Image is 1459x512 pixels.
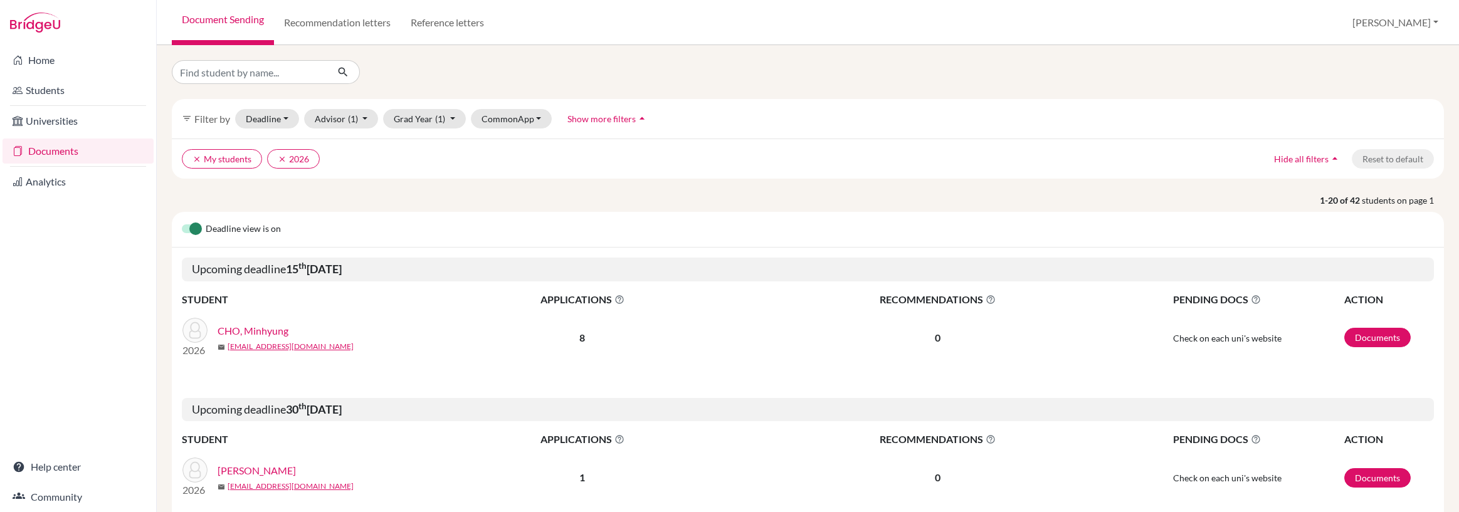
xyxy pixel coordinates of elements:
[1344,291,1434,308] th: ACTION
[732,292,1142,307] span: RECOMMENDATIONS
[579,332,585,343] b: 8
[278,155,287,164] i: clear
[218,483,225,491] span: mail
[1344,431,1434,447] th: ACTION
[10,13,60,33] img: Bridge-U
[435,113,445,124] span: (1)
[433,292,731,307] span: APPLICATIONS
[1173,292,1343,307] span: PENDING DOCS
[286,262,342,276] b: 15 [DATE]
[182,343,208,358] p: 2026
[3,169,154,194] a: Analytics
[182,483,208,498] p: 2026
[636,112,648,125] i: arrow_drop_up
[3,454,154,479] a: Help center
[182,431,433,447] th: STUDENT
[1344,328,1411,347] a: Documents
[1173,473,1282,483] span: Check on each uni's website
[182,258,1434,281] h5: Upcoming deadline
[182,398,1434,422] h5: Upcoming deadline
[1173,432,1343,447] span: PENDING DOCS
[298,401,307,411] sup: th
[182,113,192,123] i: filter_list
[228,341,354,352] a: [EMAIL_ADDRESS][DOMAIN_NAME]
[298,261,307,271] sup: th
[1347,11,1444,34] button: [PERSON_NAME]
[194,113,230,125] span: Filter by
[304,109,379,128] button: Advisor(1)
[172,60,327,84] input: Find student by name...
[182,457,208,483] img: Hochet, Robin
[433,432,731,447] span: APPLICATIONS
[206,222,281,237] span: Deadline view is on
[218,463,296,478] a: [PERSON_NAME]
[732,432,1142,447] span: RECOMMENDATIONS
[218,323,288,338] a: CHO, Minhyung
[732,470,1142,485] p: 0
[557,109,659,128] button: Show more filtersarrow_drop_up
[3,78,154,103] a: Students
[383,109,466,128] button: Grad Year(1)
[3,108,154,133] a: Universities
[182,291,433,308] th: STUDENT
[1344,468,1411,488] a: Documents
[235,109,299,128] button: Deadline
[348,113,358,124] span: (1)
[732,330,1142,345] p: 0
[1274,154,1329,164] span: Hide all filters
[267,149,320,169] button: clear2026
[1320,194,1362,207] strong: 1-20 of 42
[286,402,342,416] b: 30 [DATE]
[567,113,636,124] span: Show more filters
[182,318,208,343] img: CHO, Minhyung
[192,155,201,164] i: clear
[3,48,154,73] a: Home
[228,481,354,492] a: [EMAIL_ADDRESS][DOMAIN_NAME]
[471,109,552,128] button: CommonApp
[1173,333,1282,343] span: Check on each uni's website
[3,138,154,164] a: Documents
[579,471,585,483] b: 1
[218,343,225,351] span: mail
[182,149,262,169] button: clearMy students
[1329,152,1341,165] i: arrow_drop_up
[1352,149,1434,169] button: Reset to default
[1362,194,1444,207] span: students on page 1
[3,484,154,509] a: Community
[1263,149,1352,169] button: Hide all filtersarrow_drop_up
